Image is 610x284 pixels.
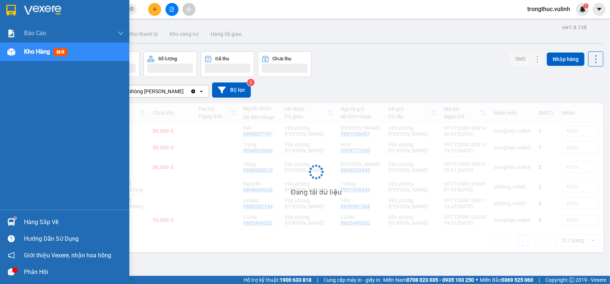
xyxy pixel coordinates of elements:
[190,88,196,94] svg: Clear value
[166,3,178,16] button: file-add
[579,6,586,13] img: icon-new-feature
[169,7,174,12] span: file-add
[258,51,311,77] button: Chưa thu
[273,56,292,61] div: Chưa thu
[539,276,540,284] span: |
[205,25,248,43] button: Hàng đã giao
[3,16,141,54] li: E11, Đường số 8, Khu dân cư Nông [GEOGRAPHIC_DATA], Kv.[GEOGRAPHIC_DATA], [GEOGRAPHIC_DATA]
[406,277,474,283] strong: 0708 023 035 - 0935 103 250
[186,7,191,12] span: aim
[198,88,204,94] svg: open
[476,278,478,281] span: ⚪️
[7,30,15,37] img: solution-icon
[596,6,603,13] span: caret-down
[24,233,124,244] div: Hướng dẫn sử dụng
[247,79,255,86] sup: 3
[164,25,205,43] button: Kho công nợ
[8,268,15,275] span: message
[569,277,574,283] span: copyright
[118,30,124,36] span: down
[183,3,195,16] button: aim
[24,267,124,278] div: Phản hồi
[562,23,587,31] div: ver 1.8.138
[8,252,15,259] span: notification
[158,56,177,61] div: Số lượng
[521,4,576,14] span: trongthuc.vulinh
[42,18,48,24] span: environment
[317,276,318,284] span: |
[42,5,105,14] b: [PERSON_NAME]
[583,3,589,9] sup: 1
[24,217,124,228] div: Hàng sắp về
[24,251,111,260] span: Giới thiệu Vexere, nhận hoa hồng
[118,88,184,95] div: Văn phòng [PERSON_NAME]
[480,276,533,284] span: Miền Bắc
[123,25,164,43] button: Kho thanh lý
[324,276,381,284] span: Cung cấp máy in - giấy in:
[7,218,15,226] img: warehouse-icon
[24,48,50,55] span: Kho hàng
[152,7,157,12] span: plus
[585,3,587,9] span: 1
[3,53,141,62] li: 1900 8181
[243,276,311,284] span: Hỗ trợ kỹ thuật:
[383,276,474,284] span: Miền Nam
[3,3,40,40] img: logo.jpg
[547,53,585,66] button: Nhập hàng
[7,48,15,56] img: warehouse-icon
[501,277,533,283] strong: 0369 525 060
[24,28,46,38] span: Báo cáo
[54,48,67,56] span: mới
[280,277,311,283] strong: 1900 633 818
[212,82,251,98] button: Bộ lọc
[14,217,16,219] sup: 1
[143,51,197,77] button: Số lượng
[6,5,16,16] img: logo-vxr
[8,235,15,242] span: question-circle
[129,6,134,13] span: close-circle
[3,55,9,61] span: phone
[215,56,229,61] div: Đã thu
[129,7,134,11] span: close-circle
[509,52,531,65] button: SMS
[148,3,161,16] button: plus
[291,187,341,198] div: Đang tải dữ liệu
[201,51,254,77] button: Đã thu
[593,3,606,16] button: caret-down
